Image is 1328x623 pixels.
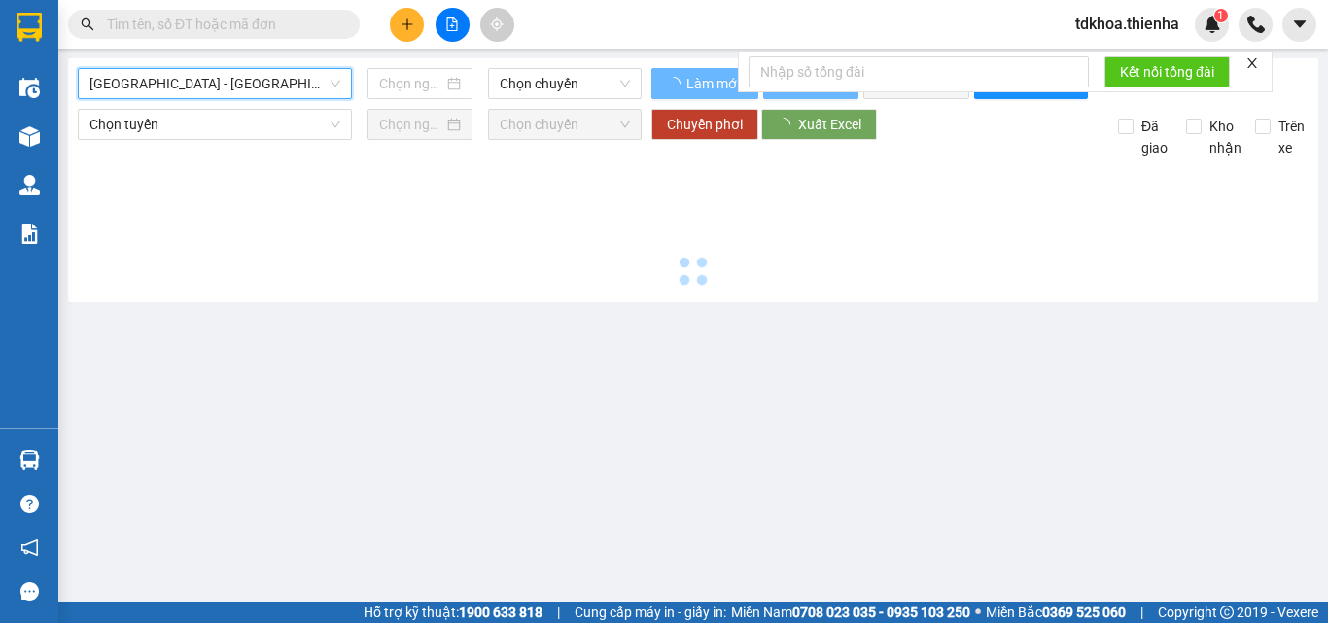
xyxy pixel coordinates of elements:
span: copyright [1220,606,1234,619]
span: Kho nhận [1202,116,1249,158]
span: Đã giao [1134,116,1175,158]
img: icon-new-feature [1204,16,1221,33]
img: warehouse-icon [19,450,40,470]
button: file-add [436,8,470,42]
strong: 1900 633 818 [459,605,542,620]
span: Kết nối tổng đài [1120,61,1214,83]
img: warehouse-icon [19,78,40,98]
span: Chọn tuyến [89,110,340,139]
img: solution-icon [19,224,40,244]
button: Chuyển phơi [651,109,758,140]
span: caret-down [1291,16,1309,33]
span: | [1140,602,1143,623]
strong: 0708 023 035 - 0935 103 250 [792,605,970,620]
button: Xuất Excel [761,109,877,140]
span: | [557,602,560,623]
img: phone-icon [1247,16,1265,33]
span: message [20,582,39,601]
img: warehouse-icon [19,126,40,147]
span: Chọn chuyến [500,110,630,139]
span: Trên xe [1271,116,1312,158]
span: Miền Nam [731,602,970,623]
strong: 0369 525 060 [1042,605,1126,620]
span: close [1245,56,1259,70]
span: Hà Nội - Hà Tĩnh [89,69,340,98]
span: notification [20,538,39,557]
span: file-add [445,17,459,31]
span: plus [401,17,414,31]
button: plus [390,8,424,42]
sup: 1 [1214,9,1228,22]
button: aim [480,8,514,42]
span: Hỗ trợ kỹ thuật: [364,602,542,623]
input: Chọn ngày [379,114,443,135]
button: Kết nối tổng đài [1104,56,1230,87]
button: caret-down [1282,8,1316,42]
input: Chọn ngày [379,73,443,94]
span: Miền Bắc [986,602,1126,623]
span: loading [667,77,683,90]
img: logo-vxr [17,13,42,42]
span: tdkhoa.thienha [1060,12,1195,36]
span: Làm mới [686,73,743,94]
img: warehouse-icon [19,175,40,195]
span: Cung cấp máy in - giấy in: [575,602,726,623]
span: 1 [1217,9,1224,22]
button: Làm mới [651,68,758,99]
span: aim [490,17,504,31]
span: ⚪️ [975,608,981,616]
span: Chọn chuyến [500,69,630,98]
input: Tìm tên, số ĐT hoặc mã đơn [107,14,336,35]
input: Nhập số tổng đài [749,56,1089,87]
span: search [81,17,94,31]
span: question-circle [20,495,39,513]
